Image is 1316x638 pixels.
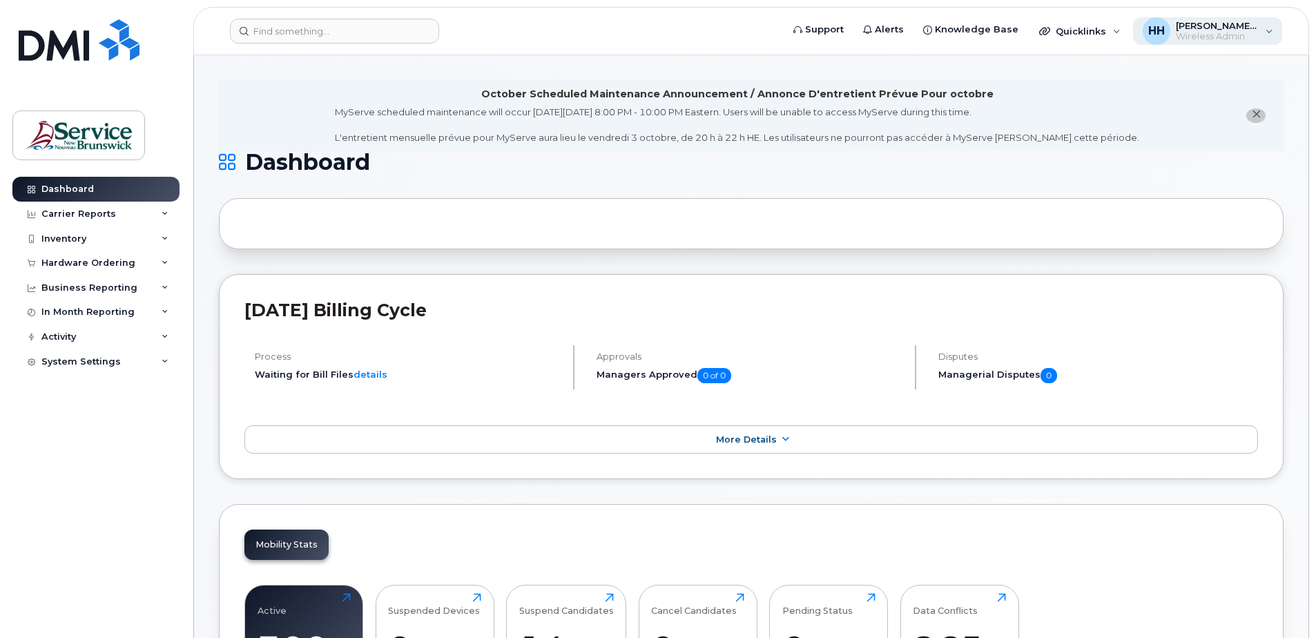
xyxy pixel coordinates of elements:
div: Active [258,593,287,616]
div: Suspend Candidates [519,593,614,616]
h4: Approvals [597,351,903,362]
span: Dashboard [245,152,370,173]
div: Suspended Devices [388,593,480,616]
a: details [354,369,387,380]
div: Data Conflicts [913,593,978,616]
h5: Managers Approved [597,368,903,383]
div: Pending Status [782,593,853,616]
div: October Scheduled Maintenance Announcement / Annonce D'entretient Prévue Pour octobre [481,87,994,101]
h4: Disputes [938,351,1258,362]
span: 0 of 0 [697,368,731,383]
h2: [DATE] Billing Cycle [244,300,1258,320]
div: MyServe scheduled maintenance will occur [DATE][DATE] 8:00 PM - 10:00 PM Eastern. Users will be u... [335,106,1139,144]
h5: Managerial Disputes [938,368,1258,383]
button: close notification [1246,108,1266,123]
span: 0 [1041,368,1057,383]
span: More Details [716,434,777,445]
h4: Process [255,351,561,362]
div: Cancel Candidates [651,593,737,616]
li: Waiting for Bill Files [255,368,561,381]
